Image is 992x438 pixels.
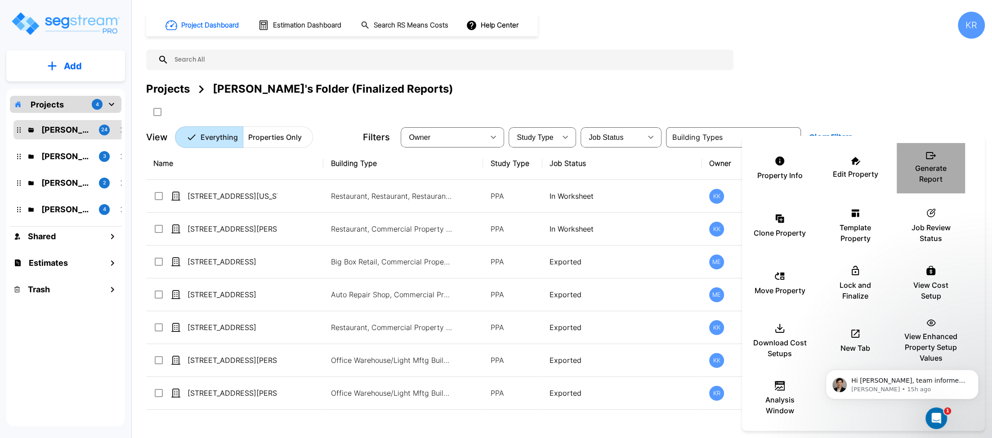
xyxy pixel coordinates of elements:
span: 1 [944,407,951,415]
p: Property Info [757,170,803,181]
iframe: Intercom notifications message [812,351,992,414]
p: Download Cost Setups [753,337,807,359]
p: Generate Report [904,163,958,184]
p: Edit Property [833,169,878,179]
p: Move Property [755,285,805,296]
p: Analysis Window [753,394,807,416]
p: Template Property [828,222,882,244]
p: Clone Property [754,228,806,238]
p: View Enhanced Property Setup Values [904,331,958,363]
p: Lock and Finalize [828,280,882,301]
p: View Cost Setup [904,280,958,301]
p: Job Review Status [904,222,958,244]
p: New Tab [840,343,870,353]
iframe: Intercom live chat [925,407,947,429]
